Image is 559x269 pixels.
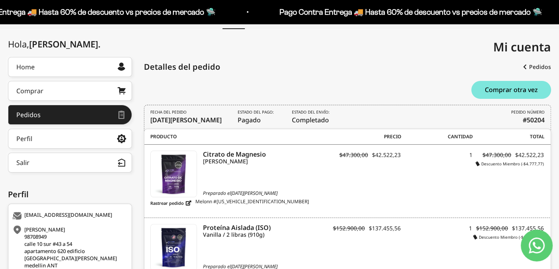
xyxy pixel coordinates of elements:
[401,151,472,167] div: 1
[195,198,309,208] span: Melonn #[US_VEHICLE_IDENTIFICATION_NUMBER]
[150,151,197,197] a: Citrato de Magnesio - Sabor Limón
[8,153,132,173] button: Salir
[369,224,401,232] span: $137.455,56
[515,151,544,159] span: $42.522,23
[231,190,278,196] time: [DATE][PERSON_NAME]
[203,231,329,238] i: Vanilla / 2 libras (910g)
[523,60,551,74] a: Pedidos
[279,6,542,18] p: Pago Contra Entrega 🚚 Hasta 60% de descuento vs precios de mercado 🛸
[203,151,329,165] a: Citrato de Magnesio [PERSON_NAME]
[203,224,329,238] a: Proteína Aislada (ISO) Vanilla / 2 libras (910g)
[16,112,41,118] div: Pedidos
[150,133,330,140] span: Producto
[16,64,35,70] div: Home
[238,109,276,125] span: Pagado
[203,158,329,165] i: [PERSON_NAME]
[8,129,132,149] a: Perfil
[473,133,545,140] span: Total
[150,190,329,197] span: Preparado el
[329,133,401,140] span: Precio
[29,38,100,50] span: [PERSON_NAME]
[523,115,545,125] b: #50204
[511,109,545,115] i: PEDIDO NÚMERO
[16,135,32,142] div: Perfil
[8,57,132,77] a: Home
[150,116,222,124] time: [DATE][PERSON_NAME]
[512,224,544,232] span: $137.455,56
[144,61,220,73] div: Detalles del pedido
[401,224,472,240] div: 1
[333,224,365,232] s: $152.900,00
[203,151,329,158] i: Citrato de Magnesio
[476,161,544,167] i: Descuento Miembro (-$4.777,77)
[98,38,100,50] span: .
[8,105,132,125] a: Pedidos
[292,109,332,125] span: Completado
[150,198,191,208] a: Rastrear pedido
[292,109,330,115] i: Estado del envío:
[16,88,43,94] div: Comprar
[8,81,132,101] a: Comprar
[493,39,551,55] span: Mi cuenta
[12,212,126,220] div: [EMAIL_ADDRESS][DOMAIN_NAME]
[8,39,100,49] div: Hola,
[238,109,274,115] i: Estado del pago:
[16,159,30,166] div: Salir
[151,151,197,197] img: Citrato de Magnesio - Sabor Limón
[473,234,544,240] i: Descuento Miembro (-$15.444,44)
[476,224,508,232] s: $152.900,00
[485,86,538,93] span: Comprar otra vez
[203,224,329,231] i: Proteína Aislada (ISO)
[471,81,551,99] button: Comprar otra vez
[372,151,401,159] span: $42.522,23
[401,133,473,140] span: Cantidad
[339,151,368,159] s: $47.300,00
[150,109,187,115] i: FECHA DEL PEDIDO
[482,151,511,159] s: $47.300,00
[8,188,132,200] div: Perfil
